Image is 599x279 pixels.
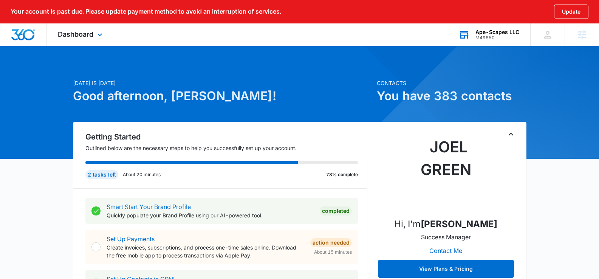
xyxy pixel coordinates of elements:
h1: You have 383 contacts [377,87,526,105]
div: Action Needed [310,238,352,247]
p: Create invoices, subscriptions, and process one-time sales online. Download the free mobile app t... [107,243,304,259]
p: Hi, I'm [394,217,497,231]
a: Set Up Payments [107,235,155,243]
p: Your account is past due. Please update payment method to avoid an interruption of services. [11,8,281,15]
div: account name [475,29,519,35]
div: Completed [320,206,352,215]
p: [DATE] is [DATE] [73,79,372,87]
p: Contacts [377,79,526,87]
button: Update [554,5,588,19]
p: About 20 minutes [123,171,161,178]
span: About 15 minutes [314,249,352,256]
button: Toggle Collapse [506,130,515,139]
p: Success Manager [421,232,471,242]
a: Smart Start Your Brand Profile [107,203,191,211]
div: Dashboard [46,23,116,46]
button: Contact Me [422,242,470,260]
h2: Getting Started [85,131,367,143]
img: Joel Green [408,136,484,211]
div: 2 tasks left [85,170,118,179]
button: View Plans & Pricing [378,260,514,278]
h1: Good afternoon, [PERSON_NAME]! [73,87,372,105]
p: Outlined below are the necessary steps to help you successfully set up your account. [85,144,367,152]
p: 78% complete [326,171,358,178]
p: Quickly populate your Brand Profile using our AI-powered tool. [107,211,314,219]
strong: [PERSON_NAME] [421,219,497,229]
span: Dashboard [58,30,93,38]
div: account id [475,35,519,40]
